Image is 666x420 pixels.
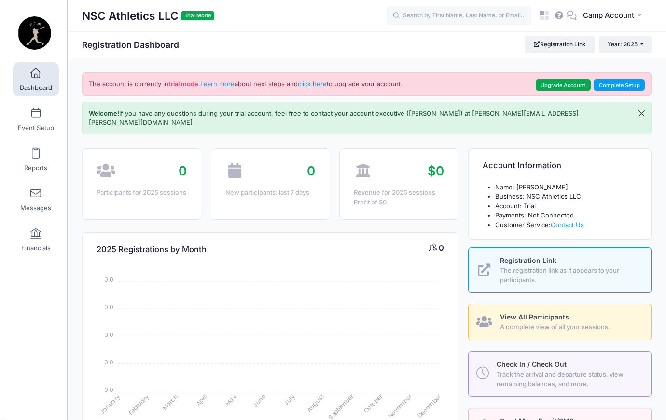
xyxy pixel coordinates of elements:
tspan: 0.0 [104,275,113,284]
a: Reports [13,143,59,176]
span: A complete view of all your sessions. [500,322,640,332]
span: Track the arrival and departure status, view remaining balances, and more. [497,370,640,389]
tspan: October [362,392,385,415]
a: Check In / Check Out Track the arrival and departure status, view remaining balances, and more. [468,351,652,397]
li: Payments: Not Connected [495,211,637,220]
span: 0 [307,163,315,178]
span: 0 [179,163,187,178]
tspan: June [251,392,267,408]
span: Camp Account [583,10,634,21]
h1: Registration Dashboard [82,40,187,50]
tspan: December [416,392,443,420]
a: click here [298,80,327,87]
tspan: April [194,392,209,407]
button: Close [632,102,651,125]
div: New participants: last 7 days [225,188,316,198]
img: NSC Athletics LLC [16,15,53,51]
a: Messages [13,183,59,217]
input: Search by First Name, Last Name, or Email... [387,6,531,26]
span: Messages [20,204,51,212]
a: Registration Link The registration link as it appears to your participants. [468,247,652,293]
span: Trial Mode [181,11,214,20]
span: Dashboard [20,84,52,92]
h4: Account Information [483,152,561,179]
a: Contact Us [551,221,584,229]
tspan: July [282,392,297,407]
li: Account: Trial [495,202,637,211]
tspan: May [223,392,238,407]
tspan: February [127,392,151,416]
span: $0 [428,163,444,178]
a: Event Setup [13,102,59,136]
h4: 2025 Registrations by Month [97,236,207,264]
span: Check In / Check Out [497,360,567,368]
b: Welcome! [89,109,119,117]
span: 0 [439,243,444,253]
li: Business: NSC Athletics LLC [495,192,637,202]
a: Upgrade Account [536,79,591,91]
div: Participants for 2025 sessions [97,188,187,198]
span: View All Participants [500,313,569,321]
div: Revenue for 2025 sessions Profit of $0 [354,188,444,207]
li: Customer Service: [495,220,637,230]
a: NSC Athletics LLC [0,10,68,56]
strong: trial mode [168,80,198,87]
a: Complete Setup [594,79,645,91]
tspan: November [387,392,414,420]
a: Learn more [200,80,235,87]
tspan: 0.0 [104,303,113,311]
a: View All Participants A complete view of all your sessions. [468,304,652,340]
h1: NSC Athletics LLC [82,5,214,27]
tspan: 0.0 [104,386,113,394]
div: The account is currently in . about next steps and to upgrade your account. [82,72,652,96]
a: Financials [13,223,59,257]
tspan: August [305,392,326,413]
a: Dashboard [13,62,59,96]
button: Year: 2025 [599,36,652,53]
a: Registration Link [525,36,595,53]
tspan: January [98,392,122,416]
span: Reports [24,164,47,172]
p: If you have any questions during your trial account, feel free to contact your account executive ... [89,109,617,128]
span: Financials [21,244,51,252]
span: Event Setup [18,124,54,132]
span: Year: 2025 [608,41,638,48]
span: The registration link as it appears to your participants. [500,266,640,285]
button: Camp Account [577,5,652,27]
tspan: 0.0 [104,358,113,366]
tspan: 0.0 [104,331,113,339]
li: Name: [PERSON_NAME] [495,183,637,192]
tspan: March [161,392,180,412]
span: Registration Link [500,256,556,264]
